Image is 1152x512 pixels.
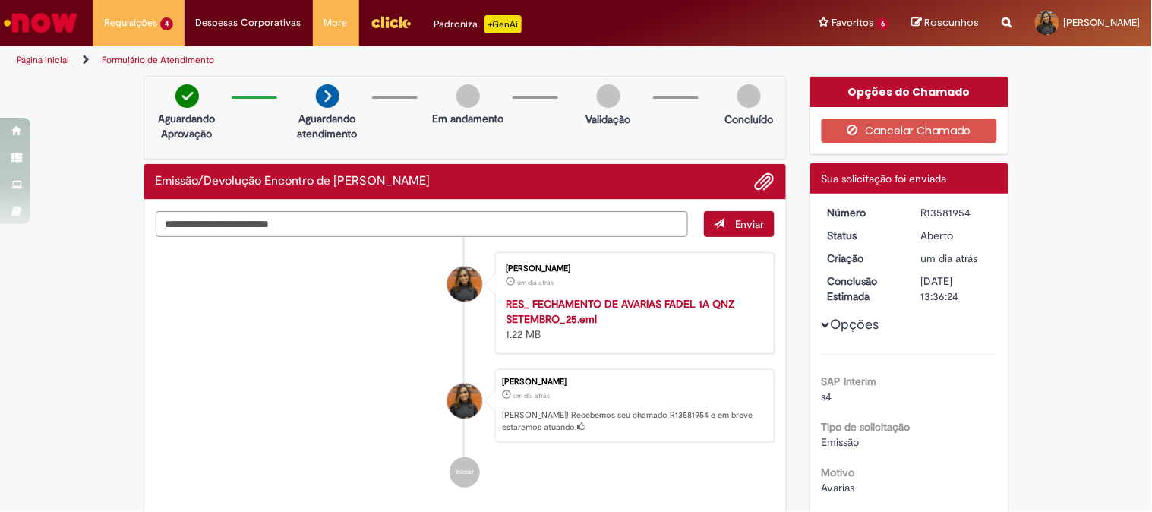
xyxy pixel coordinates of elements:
[502,378,766,387] div: [PERSON_NAME]
[484,15,522,33] p: +GenAi
[102,54,214,66] a: Formulário de Atendimento
[921,228,992,243] div: Aberto
[175,84,199,108] img: check-circle-green.png
[586,112,631,127] p: Validação
[921,251,992,266] div: 30/09/2025 14:36:19
[104,15,157,30] span: Requisições
[816,205,910,220] dt: Número
[506,297,734,326] a: RES_ FECHAMENTO DE AVARIAS FADEL 1A QNZ SETEMBRO_25.eml
[822,420,911,434] b: Tipo de solicitação
[11,46,756,74] ul: Trilhas de página
[822,481,855,495] span: Avarias
[196,15,301,30] span: Despesas Corporativas
[513,391,550,400] span: um dia atrás
[434,15,522,33] div: Padroniza
[150,111,224,141] p: Aguardando Aprovação
[735,217,765,231] span: Enviar
[291,111,365,141] p: Aguardando atendimento
[822,466,855,479] b: Motivo
[822,375,877,388] b: SAP Interim
[810,77,1008,107] div: Opções do Chamado
[17,54,69,66] a: Página inicial
[912,16,980,30] a: Rascunhos
[506,296,759,342] div: 1.22 MB
[156,237,775,503] ul: Histórico de tíquete
[832,15,873,30] span: Favoritos
[447,384,482,419] div: Renata Martins Tavares
[502,409,766,433] p: [PERSON_NAME]! Recebemos seu chamado R13581954 e em breve estaremos atuando.
[876,17,889,30] span: 6
[156,175,431,188] h2: Emissão/Devolução Encontro de Contas Fornecedor Histórico de tíquete
[822,435,860,449] span: Emissão
[737,84,761,108] img: img-circle-grey.png
[822,390,832,403] span: s4
[456,84,480,108] img: img-circle-grey.png
[755,172,775,191] button: Adicionar anexos
[816,228,910,243] dt: Status
[371,11,412,33] img: click_logo_yellow_360x200.png
[506,264,759,273] div: [PERSON_NAME]
[816,251,910,266] dt: Criação
[1064,16,1141,29] span: [PERSON_NAME]
[597,84,620,108] img: img-circle-grey.png
[513,391,550,400] time: 30/09/2025 14:36:19
[156,211,689,237] textarea: Digite sua mensagem aqui...
[921,251,978,265] time: 30/09/2025 14:36:19
[822,172,947,185] span: Sua solicitação foi enviada
[822,119,997,143] button: Cancelar Chamado
[316,84,339,108] img: arrow-next.png
[2,8,80,38] img: ServiceNow
[517,278,554,287] span: um dia atrás
[517,278,554,287] time: 30/09/2025 14:36:13
[432,111,503,126] p: Em andamento
[704,211,775,237] button: Enviar
[724,112,773,127] p: Concluído
[921,205,992,220] div: R13581954
[447,267,482,302] div: Renata Martins Tavares
[925,15,980,30] span: Rascunhos
[324,15,348,30] span: More
[921,273,992,304] div: [DATE] 13:36:24
[160,17,173,30] span: 4
[816,273,910,304] dt: Conclusão Estimada
[921,251,978,265] span: um dia atrás
[156,369,775,442] li: Renata Martins Tavares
